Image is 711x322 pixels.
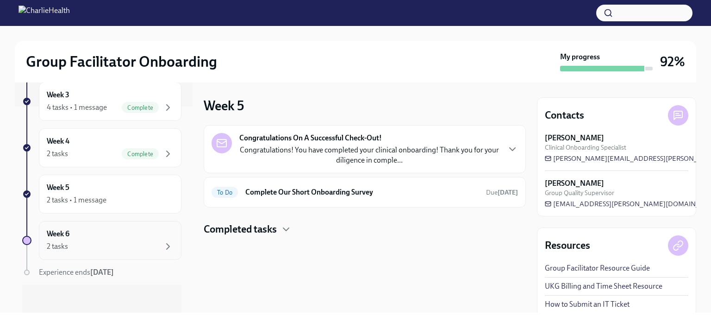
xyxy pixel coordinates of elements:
strong: [PERSON_NAME] [545,133,604,143]
a: To DoComplete Our Short Onboarding SurveyDue[DATE] [212,185,518,200]
a: How to Submit an IT Ticket [545,299,630,309]
h4: Resources [545,239,590,253]
span: Complete [122,151,159,158]
a: Week 52 tasks • 1 message [22,175,181,214]
span: Experience ends [39,268,114,277]
div: 2 tasks • 1 message [47,195,106,205]
span: October 14th, 2025 09:00 [486,188,518,197]
a: Week 34 tasks • 1 messageComplete [22,82,181,121]
p: Congratulations! You have completed your clinical onboarding! Thank you for your diligence in com... [239,145,499,165]
span: Due [486,189,518,196]
a: UKG Billing and Time Sheet Resource [545,281,662,291]
div: Completed tasks [204,222,526,236]
img: CharlieHealth [19,6,70,20]
strong: [DATE] [498,189,518,196]
strong: My progress [560,52,600,62]
span: Group Quality Supervisor [545,189,614,197]
h3: 92% [660,53,685,70]
a: Group Facilitator Resource Guide [545,263,650,273]
h3: Week 5 [204,97,244,114]
a: Week 62 tasks [22,221,181,260]
h4: Contacts [545,108,584,122]
h6: Week 5 [47,183,69,193]
h2: Group Facilitator Onboarding [26,52,217,71]
span: Clinical Onboarding Specialist [545,143,626,152]
a: Week 42 tasksComplete [22,128,181,167]
div: 2 tasks [47,241,68,252]
h6: Week 6 [47,229,69,239]
div: 4 tasks • 1 message [47,102,107,113]
div: 2 tasks [47,149,68,159]
span: To Do [212,189,238,196]
strong: [DATE] [90,268,114,277]
h4: Completed tasks [204,222,277,236]
h6: Complete Our Short Onboarding Survey [245,187,479,197]
strong: [PERSON_NAME] [545,178,604,189]
span: Complete [122,104,159,111]
strong: Congratulations On A Successful Check-Out! [239,133,382,143]
h6: Week 3 [47,90,69,100]
h6: Week 4 [47,136,69,146]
